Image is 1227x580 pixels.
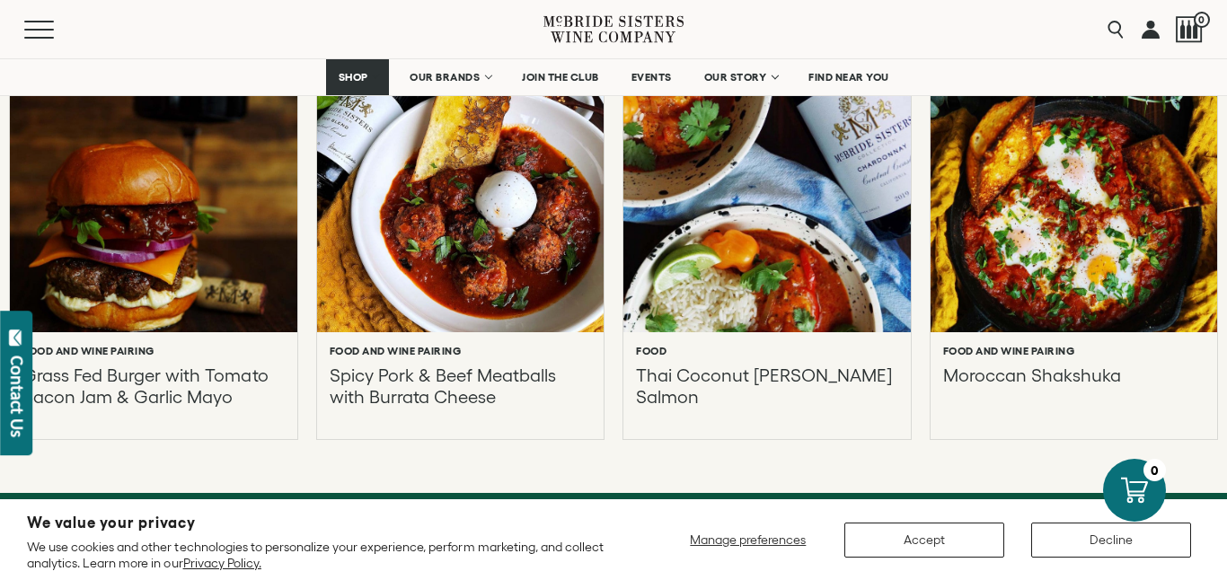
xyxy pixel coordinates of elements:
span: 0 [1194,12,1210,28]
a: OUR STORY [693,59,789,95]
span: EVENTS [631,71,672,83]
a: Privacy Policy. [183,556,261,570]
p: Thai Coconut [PERSON_NAME] Salmon [636,365,898,408]
p: Grass Fed Burger with Tomato Bacon Jam & Garlic Mayo [22,365,285,408]
span: JOIN THE CLUB [522,71,599,83]
div: 0 [1143,459,1166,481]
span: OUR BRANDS [410,71,480,83]
p: Spicy Pork & Beef Meatballs with Burrata Cheese [330,365,592,408]
a: JOIN THE CLUB [510,59,611,95]
span: SHOP [338,71,368,83]
a: OUR BRANDS [398,59,501,95]
h2: We value your privacy [27,515,621,531]
span: Manage preferences [690,532,806,547]
a: Spicy Pork & Beef Meatballs with Burrata Cheese Food and Wine Pairing Spicy Pork & Beef Meatballs... [317,57,605,439]
h6: Food and Wine Pairing [22,345,154,357]
a: EVENTS [620,59,684,95]
span: FIND NEAR YOU [808,71,889,83]
a: FIND NEAR YOU [797,59,901,95]
button: Accept [844,523,1004,558]
button: Decline [1031,523,1191,558]
div: Contact Us [8,356,26,437]
p: Moroccan Shakshuka [943,365,1121,408]
h6: Food and Wine Pairing [943,345,1075,357]
a: Moroccan Shakshuka Food and Wine Pairing Moroccan Shakshuka [931,57,1218,439]
p: We use cookies and other technologies to personalize your experience, perform marketing, and coll... [27,539,621,571]
button: Manage preferences [679,523,817,558]
h6: Food and Wine Pairing [330,345,462,357]
a: Thai Coconut Curry Salmon Food Thai Coconut [PERSON_NAME] Salmon [623,57,911,439]
span: OUR STORY [704,71,767,83]
button: Mobile Menu Trigger [24,21,89,39]
a: SHOP [326,59,389,95]
a: Grass Fed Burger with Tomato Bacon Jam & Garlic Mayo Food and Wine Pairing Grass Fed Burger with ... [10,57,297,439]
h6: Food [636,345,666,357]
